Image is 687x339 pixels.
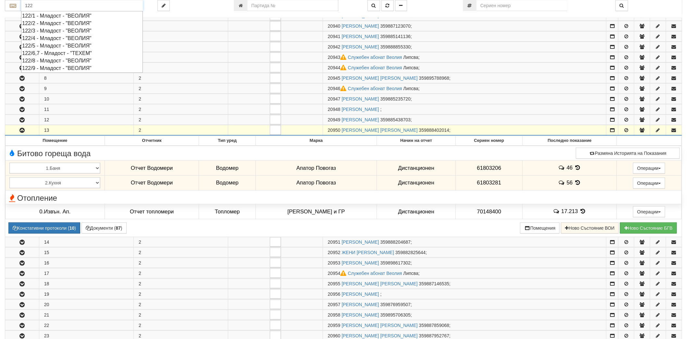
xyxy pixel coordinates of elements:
a: [PERSON_NAME] [342,117,379,122]
span: Липсва [403,65,418,70]
button: Операции [633,206,666,217]
td: ; [323,320,606,330]
div: 122/9 - Младост - "ВЕОЛИЯ" [22,64,142,72]
span: Липсва [403,55,418,60]
td: Топломер [199,204,256,219]
td: Водомер [199,175,256,190]
td: 2 [134,63,228,73]
td: 2 [134,299,228,309]
span: Отчет Водомери [131,165,173,171]
th: Начин на отчет [377,136,456,146]
td: 2 [134,94,228,104]
span: Партида № [328,128,341,133]
td: 2 [134,268,228,278]
td: ; [323,289,606,299]
td: 2 [134,84,228,94]
span: Битово гореща вода [7,149,91,158]
td: 2 [134,320,228,330]
span: Липсва [403,86,418,91]
span: Партида № [328,96,341,102]
td: Дистанционен [377,175,456,190]
td: 18 [39,278,133,289]
td: 10 [39,94,133,104]
span: История на показанията [574,180,581,186]
div: 122/4 - Младост - "ВЕОЛИЯ" [22,34,142,42]
span: 46 [567,165,573,171]
span: Партида № [328,281,341,286]
td: ; [323,73,606,83]
a: [PERSON_NAME] [PERSON_NAME] [342,281,418,286]
span: Партида № [328,65,348,70]
td: ; [323,299,606,309]
span: Партида № [328,302,341,307]
span: Партида № [328,271,348,276]
td: ; [323,94,606,104]
td: 2 [134,73,228,83]
td: 21 [39,310,133,320]
td: ; [323,63,606,73]
span: Отчет топломери [130,209,174,215]
th: Отчетник [105,136,199,146]
td: ; [323,310,606,320]
span: Липсва [403,271,418,276]
span: Партида № [328,34,341,39]
td: ; [323,32,606,42]
a: [PERSON_NAME] [342,260,379,265]
span: 359882825644 [395,250,426,255]
span: История на забележките [558,180,567,186]
span: Партида № [328,333,341,338]
button: Новo Състояние БГВ [620,223,677,234]
td: [PERSON_NAME] и ГР [256,204,377,219]
b: 87 [116,225,121,231]
span: 61803281 [477,180,501,186]
td: 17 [39,268,133,278]
td: 2 [134,247,228,257]
td: 15 [39,247,133,257]
a: [PERSON_NAME] [342,312,379,318]
span: 359887859068 [419,323,449,328]
b: 10 [69,225,75,231]
a: Служебен абонат Веолия [348,55,402,60]
span: Партида № [328,250,341,255]
td: 8 [39,73,133,83]
th: Тип уред [199,136,256,146]
span: 56 [567,180,573,186]
td: 2 [134,125,228,136]
td: ; [323,258,606,268]
a: [PERSON_NAME] [PERSON_NAME] [342,333,418,338]
td: 11 [39,104,133,115]
span: Партида № [328,239,341,245]
td: 14 [39,237,133,247]
td: 19 [39,289,133,299]
span: 359898617302 [381,260,411,265]
td: 13 [39,125,133,136]
button: Размяна Историята на Показания [576,148,680,159]
button: Операции [633,178,666,189]
td: Дистанционен [377,204,456,219]
td: ; [323,115,606,125]
span: 359895706305 [381,312,411,318]
td: 2 [134,52,228,62]
td: ; [323,104,606,115]
a: [PERSON_NAME] [342,107,379,112]
td: 2 [134,104,228,115]
a: Служебен абонат Веолия [348,271,402,276]
td: ; [323,42,606,52]
button: Помещения [520,223,560,234]
div: 122/6,7 - Младост - "ТЕХЕМ" [22,49,142,57]
span: Партида № [328,44,341,49]
span: Партида № [328,292,341,297]
span: Партида № [328,107,341,112]
span: 359887952767 [419,333,449,338]
span: История на забележките [558,165,567,171]
a: Служебен абонат Веолия [348,86,402,91]
td: Водомер [199,161,256,176]
a: [PERSON_NAME] [342,302,379,307]
th: Помещение [6,136,105,146]
td: ; [323,125,606,136]
span: 359895788968 [419,75,449,81]
span: 70148400 [477,209,501,215]
span: 359887146535 [419,281,449,286]
td: 2 [134,115,228,125]
td: 9 [39,84,133,94]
